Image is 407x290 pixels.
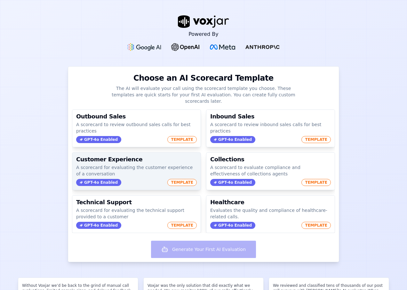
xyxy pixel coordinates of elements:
span: TEMPLATE [301,179,331,186]
p: A scorecard to evaluate compliance and effectiveness of collections agents [210,164,331,177]
h3: Customer Experience [76,157,197,162]
span: GPT-4o Enabled [210,222,255,229]
span: TEMPLATE [167,179,197,186]
span: TEMPLATE [167,136,197,143]
span: GPT-4o Enabled [76,222,121,229]
img: OpenAI Logo [171,43,200,51]
img: Google gemini Logo [127,43,161,51]
h3: Collections [210,157,331,162]
h1: Choose an AI Scorecard Template [133,73,274,83]
span: TEMPLATE [167,222,197,229]
span: GPT-4o Enabled [210,136,255,143]
img: Meta Logo [210,44,235,50]
p: The AI will evaluate your call using the scorecard template you choose. These templates are quick... [105,85,302,104]
span: TEMPLATE [301,222,331,229]
h3: Outbound Sales [76,114,197,119]
h3: Healthcare [210,199,331,205]
p: A scorecard for evaluating the technical support provided to a customer [76,207,197,220]
span: GPT-4o Enabled [76,179,121,186]
span: GPT-4o Enabled [76,136,121,143]
p: A scorecard for evaluating the customer experience of a conversation [76,164,197,177]
span: TEMPLATE [301,136,331,143]
h3: Inbound Sales [210,114,331,119]
p: A scorecard to review outbound sales calls for best practices [76,121,197,134]
p: Powered By [188,30,219,38]
p: Evaluates the quality and compliance of healthcare-related calls. [210,207,331,220]
p: A scorecard to review inbound sales calls for best practices [210,121,331,134]
h3: Technical Support [76,199,197,205]
span: GPT-4o Enabled [210,179,255,186]
img: voxjar logo [178,15,229,28]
